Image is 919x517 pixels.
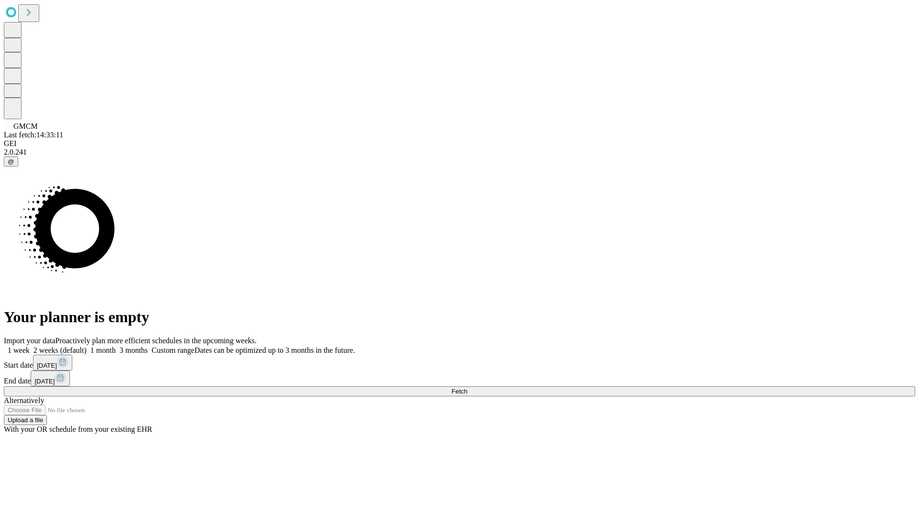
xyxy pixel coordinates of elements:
[4,131,63,139] span: Last fetch: 14:33:11
[8,346,30,354] span: 1 week
[4,308,915,326] h1: Your planner is empty
[194,346,355,354] span: Dates can be optimized up to 3 months in the future.
[37,362,57,369] span: [DATE]
[451,388,467,395] span: Fetch
[34,378,55,385] span: [DATE]
[4,139,915,148] div: GEI
[4,337,56,345] span: Import your data
[4,371,915,386] div: End date
[4,415,47,425] button: Upload a file
[4,396,44,405] span: Alternatively
[4,157,18,167] button: @
[33,355,72,371] button: [DATE]
[90,346,116,354] span: 1 month
[31,371,70,386] button: [DATE]
[13,122,38,130] span: GMCM
[4,425,152,433] span: With your OR schedule from your existing EHR
[4,386,915,396] button: Fetch
[8,158,14,165] span: @
[120,346,148,354] span: 3 months
[4,355,915,371] div: Start date
[34,346,87,354] span: 2 weeks (default)
[152,346,194,354] span: Custom range
[4,148,915,157] div: 2.0.241
[56,337,257,345] span: Proactively plan more efficient schedules in the upcoming weeks.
